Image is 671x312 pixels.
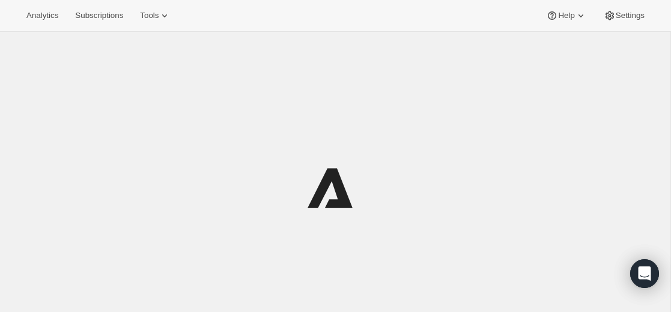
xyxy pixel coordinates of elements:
span: Analytics [26,11,58,20]
button: Tools [133,7,178,24]
div: Open Intercom Messenger [630,259,659,288]
button: Settings [597,7,652,24]
span: Subscriptions [75,11,123,20]
button: Analytics [19,7,65,24]
button: Help [539,7,594,24]
span: Tools [140,11,159,20]
span: Settings [616,11,645,20]
span: Help [558,11,574,20]
button: Subscriptions [68,7,130,24]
